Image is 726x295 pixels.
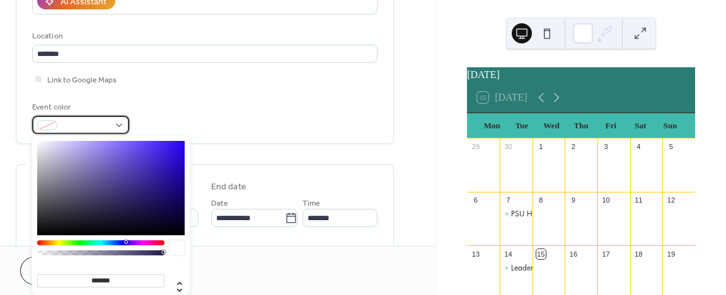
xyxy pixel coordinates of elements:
[32,101,127,114] div: Event color
[634,142,643,152] div: 4
[567,113,596,138] div: Thu
[511,209,621,220] div: PSU HRMA Alumni-Student Mixer
[504,196,513,205] div: 7
[536,113,566,138] div: Wed
[20,257,98,285] button: Cancel
[302,197,320,210] span: Time
[211,197,228,210] span: Date
[536,249,546,259] div: 15
[471,196,480,205] div: 6
[601,142,611,152] div: 3
[601,249,611,259] div: 17
[536,142,546,152] div: 1
[500,263,533,274] div: Leadership Meeting
[655,113,685,138] div: Sun
[666,196,676,205] div: 12
[211,181,246,194] div: End date
[477,113,507,138] div: Mon
[634,249,643,259] div: 18
[626,113,655,138] div: Sat
[568,196,578,205] div: 9
[666,142,676,152] div: 5
[568,249,578,259] div: 16
[511,263,575,274] div: Leadership Meeting
[601,196,611,205] div: 10
[596,113,626,138] div: Fri
[634,196,643,205] div: 11
[32,30,375,43] div: Location
[568,142,578,152] div: 2
[467,67,695,82] div: [DATE]
[504,249,513,259] div: 14
[504,142,513,152] div: 30
[666,249,676,259] div: 19
[500,209,533,220] div: PSU HRMA Alumni-Student Mixer
[507,113,536,138] div: Tue
[536,196,546,205] div: 8
[47,74,117,87] span: Link to Google Maps
[471,142,480,152] div: 29
[471,249,480,259] div: 13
